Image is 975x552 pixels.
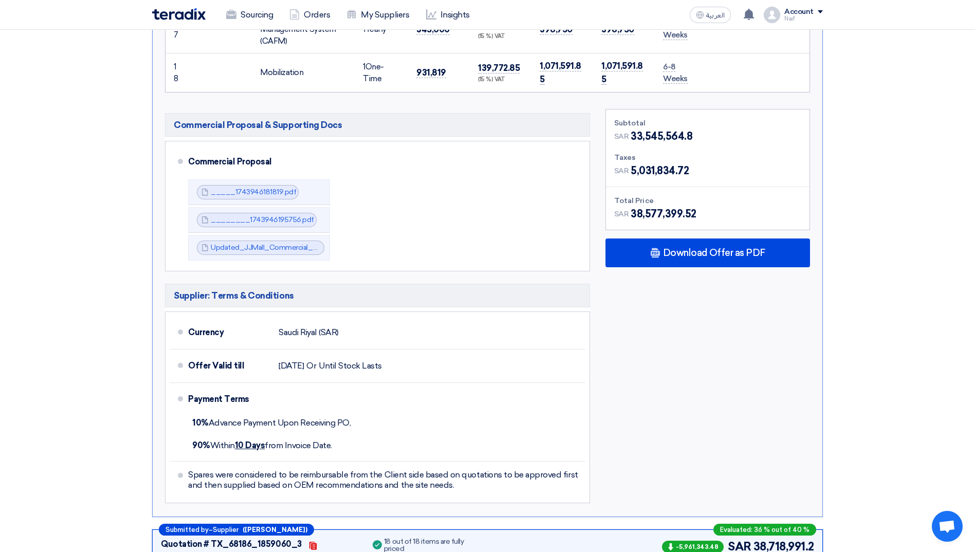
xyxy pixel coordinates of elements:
[188,354,270,378] div: Offer Valid till
[192,440,332,450] span: Within from Invoice Date.
[614,209,629,219] span: SAR
[418,4,478,26] a: Insights
[279,323,339,342] div: Saudi Riyal (SAR)
[279,361,304,371] span: [DATE]
[478,76,523,84] div: (15 %) VAT
[152,8,206,20] img: Teradix logo
[764,7,780,23] img: profile_test.png
[174,119,342,131] span: Commercial Proposal & Supporting Docs
[188,320,270,345] div: Currency
[540,61,581,85] span: 1,071,591.85
[319,361,382,371] span: Until Stock Lasts
[601,24,634,35] span: 396,750
[784,8,814,16] div: Account
[614,165,629,176] span: SAR
[478,63,520,73] span: 139,772.85
[235,440,265,450] u: 10 Days
[260,67,346,79] div: Mobilization
[161,538,302,550] div: Quotation # TX_68186_1859060_3
[306,361,316,371] span: Or
[932,511,963,542] div: Open chat
[355,53,408,93] td: One-Time
[211,188,296,196] a: _____1743946181819.pdf
[540,24,573,35] span: 396,750
[601,61,643,85] span: 1,071,591.85
[159,524,314,536] div: –
[416,67,446,78] span: 931,819
[188,387,573,412] div: Payment Terms
[713,524,816,536] div: Evaluated: 36 % out of 40 %
[614,152,801,163] div: Taxes
[631,128,692,144] span: 33,545,564.8
[614,195,801,206] div: Total Price
[165,284,590,307] h5: Supplier: Terms & Conditions
[338,4,417,26] a: My Suppliers
[188,470,581,490] span: Spares were considered to be reimbursable from the Client side based on quotations to be approved...
[478,32,523,41] div: (15 %) VAT
[192,440,210,450] strong: 90%
[165,53,182,93] td: 18
[192,418,209,428] strong: 10%
[631,163,689,178] span: 5,031,834.72
[211,243,399,252] a: Updated_JJMall_Commercial_offer_1758785288982.pdf
[416,24,450,35] span: 345,000
[188,150,573,174] div: Commercial Proposal
[663,62,688,84] span: 6-8 Weeks
[631,206,696,222] span: 38,577,399.52
[218,4,281,26] a: Sourcing
[663,248,765,257] span: Download Offer as PDF
[614,131,629,142] span: SAR
[690,7,731,23] button: العربية
[614,118,801,128] div: Subtotal
[192,418,351,428] span: Advance Payment Upon Receiving PO,
[784,16,823,22] div: Naif
[243,526,307,533] b: ([PERSON_NAME])
[706,12,725,19] span: العربية
[165,526,209,533] span: Submitted by
[281,4,338,26] a: Orders
[211,215,314,224] a: ________1743946195756.pdf
[213,526,238,533] span: Supplier
[363,62,365,71] span: 1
